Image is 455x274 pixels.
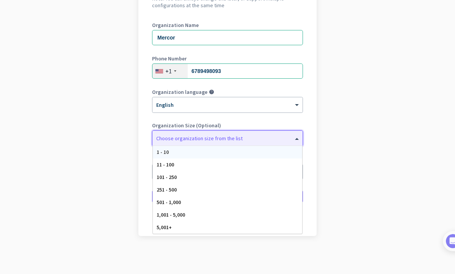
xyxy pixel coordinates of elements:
div: +1 [165,67,172,75]
label: Organization language [152,89,207,95]
label: Organization Name [152,22,303,28]
span: 1,001 - 5,000 [157,211,185,218]
span: 101 - 250 [157,174,177,181]
input: What is the name of your organization? [152,30,303,45]
span: 1 - 10 [157,149,169,155]
input: 201-555-0123 [152,63,303,79]
div: Options List [153,146,302,234]
i: help [209,89,214,95]
label: Organization Time Zone [152,156,303,162]
span: 11 - 100 [157,161,174,168]
button: Create Organization [152,190,303,203]
span: 251 - 500 [157,186,177,193]
span: 501 - 1,000 [157,199,181,206]
div: Go back [152,217,303,222]
span: 5,001+ [157,224,172,231]
label: Organization Size (Optional) [152,123,303,128]
label: Phone Number [152,56,303,61]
